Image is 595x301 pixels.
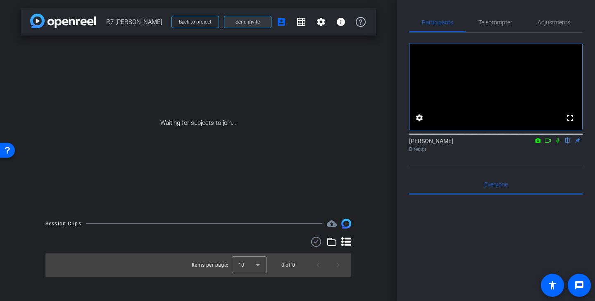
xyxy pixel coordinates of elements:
span: Back to project [179,19,212,25]
button: Back to project [171,16,219,28]
button: Send invite [224,16,271,28]
mat-icon: flip [563,136,573,144]
div: Session Clips [45,220,81,228]
span: Participants [422,19,453,25]
div: Waiting for subjects to join... [21,36,376,210]
mat-icon: fullscreen [565,113,575,123]
div: Items per page: [192,261,228,269]
img: Session clips [341,219,351,229]
mat-icon: settings [414,113,424,123]
mat-icon: grid_on [296,17,306,27]
span: Adjustments [538,19,570,25]
mat-icon: cloud_upload [327,219,337,229]
mat-icon: settings [316,17,326,27]
mat-icon: message [574,280,584,290]
img: app-logo [30,14,96,28]
span: Send invite [236,19,260,25]
span: Teleprompter [478,19,512,25]
mat-icon: info [336,17,346,27]
div: Director [409,146,583,153]
div: 0 of 0 [281,261,295,269]
span: Everyone [484,182,508,187]
div: [PERSON_NAME] [409,137,583,153]
button: Previous page [308,255,328,275]
button: Next page [328,255,348,275]
mat-icon: account_box [276,17,286,27]
span: R7 [PERSON_NAME] [106,14,167,30]
mat-icon: accessibility [547,280,557,290]
span: Destinations for your clips [327,219,337,229]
